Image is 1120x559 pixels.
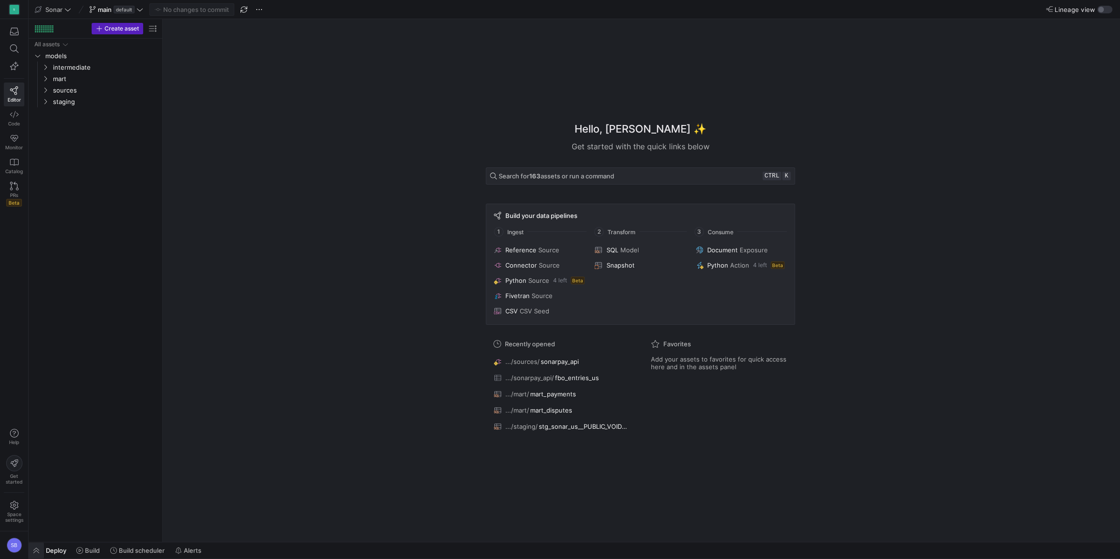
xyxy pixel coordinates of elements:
[5,145,23,150] span: Monitor
[492,372,632,384] button: .../sonarpay_api/fbo_entries_us
[32,84,158,96] div: Press SPACE to select this row.
[4,497,24,527] a: Spacesettings
[98,6,112,13] span: main
[87,3,146,16] button: maindefault
[32,73,158,84] div: Press SPACE to select this row.
[505,423,538,430] span: .../staging/
[593,259,688,271] button: Snapshot
[492,290,587,301] button: FivetranSource
[492,259,587,271] button: ConnectorSource
[32,3,73,16] button: Sonar
[5,511,23,523] span: Space settings
[5,168,23,174] span: Catalog
[532,292,553,300] span: Source
[8,97,21,103] span: Editor
[4,535,24,555] button: SB
[541,358,579,365] span: sonarpay_api
[32,62,158,73] div: Press SPACE to select this row.
[505,340,555,348] span: Recently opened
[593,244,688,256] button: SQLModel
[53,62,157,73] span: intermediate
[119,547,165,554] span: Build scheduler
[528,277,549,284] span: Source
[32,39,158,50] div: Press SPACE to select this row.
[782,172,791,180] kbd: k
[663,340,691,348] span: Favorites
[106,542,169,559] button: Build scheduler
[4,130,24,154] a: Monitor
[10,192,18,198] span: PRs
[53,85,157,96] span: sources
[105,25,139,32] span: Create asset
[486,141,795,152] div: Get started with the quick links below
[707,246,738,254] span: Document
[530,406,572,414] span: mart_disputes
[694,259,789,271] button: PythonAction4 leftBeta
[45,6,63,13] span: Sonar
[6,473,22,485] span: Get started
[10,5,19,14] div: S
[575,121,706,137] h1: Hello, [PERSON_NAME] ✨
[6,199,22,207] span: Beta
[505,292,530,300] span: Fivetran
[651,355,787,371] span: Add your assets to favorites for quick access here and in the assets panel
[740,246,768,254] span: Exposure
[4,154,24,178] a: Catalog
[606,246,618,254] span: SQL
[606,261,634,269] span: Snapshot
[492,404,632,416] button: .../mart/mart_disputes
[771,261,785,269] span: Beta
[620,246,639,254] span: Model
[72,542,104,559] button: Build
[553,277,567,284] span: 4 left
[8,439,20,445] span: Help
[707,261,728,269] span: Python
[694,244,789,256] button: DocumentExposure
[505,246,536,254] span: Reference
[529,172,541,180] strong: 163
[539,423,629,430] span: stg_sonar_us__PUBLIC_VOIDED_PAYMENTS
[1055,6,1095,13] span: Lineage view
[45,51,157,62] span: models
[492,388,632,400] button: .../mart/mart_payments
[571,277,585,284] span: Beta
[538,246,559,254] span: Source
[505,212,577,219] span: Build your data pipelines
[46,547,66,554] span: Deploy
[753,262,767,269] span: 4 left
[8,121,20,126] span: Code
[505,358,540,365] span: .../sources/
[492,244,587,256] button: ReferenceSource
[32,96,158,107] div: Press SPACE to select this row.
[730,261,749,269] span: Action
[530,390,576,398] span: mart_payments
[4,424,24,449] button: Help
[555,374,599,382] span: fbo_entries_us
[492,305,587,317] button: CSVCSV Seed
[4,178,24,210] a: PRsBeta
[114,6,135,13] span: default
[492,355,632,368] button: .../sources/sonarpay_api
[763,172,781,180] kbd: ctrl
[505,261,537,269] span: Connector
[4,451,24,488] button: Getstarted
[4,1,24,18] a: S
[171,542,206,559] button: Alerts
[505,277,526,284] span: Python
[505,374,554,382] span: .../sonarpay_api/
[53,73,157,84] span: mart
[492,420,632,433] button: .../staging/stg_sonar_us__PUBLIC_VOIDED_PAYMENTS
[505,307,518,315] span: CSV
[486,167,795,185] button: Search for163assets or run a commandctrlk
[4,106,24,130] a: Code
[7,538,22,553] div: SB
[505,406,529,414] span: .../mart/
[520,307,549,315] span: CSV Seed
[32,50,158,62] div: Press SPACE to select this row.
[505,390,529,398] span: .../mart/
[492,275,587,286] button: PythonSource4 leftBeta
[4,83,24,106] a: Editor
[539,261,560,269] span: Source
[92,23,143,34] button: Create asset
[53,96,157,107] span: staging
